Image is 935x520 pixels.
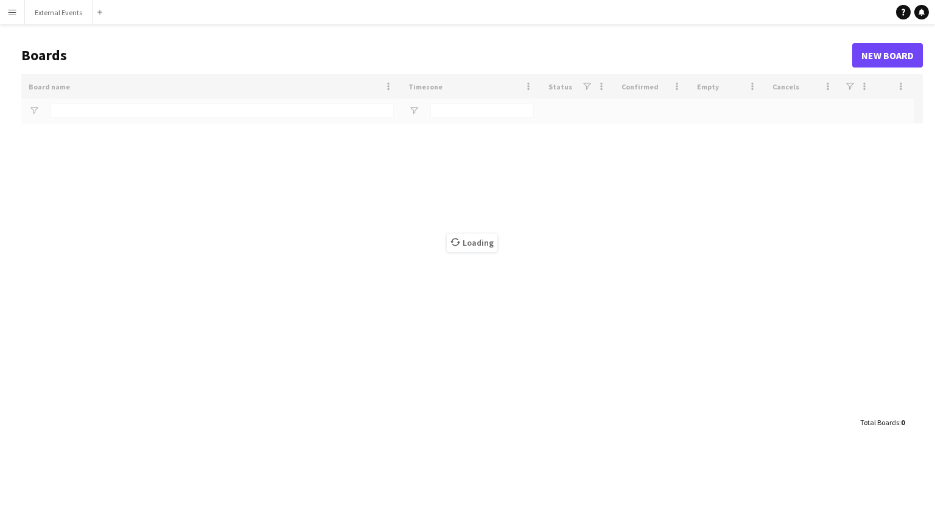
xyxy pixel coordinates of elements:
[852,43,923,68] a: New Board
[901,418,905,427] span: 0
[860,411,905,434] div: :
[25,1,93,24] button: External Events
[860,418,899,427] span: Total Boards
[447,234,497,252] span: Loading
[21,46,852,64] h1: Boards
